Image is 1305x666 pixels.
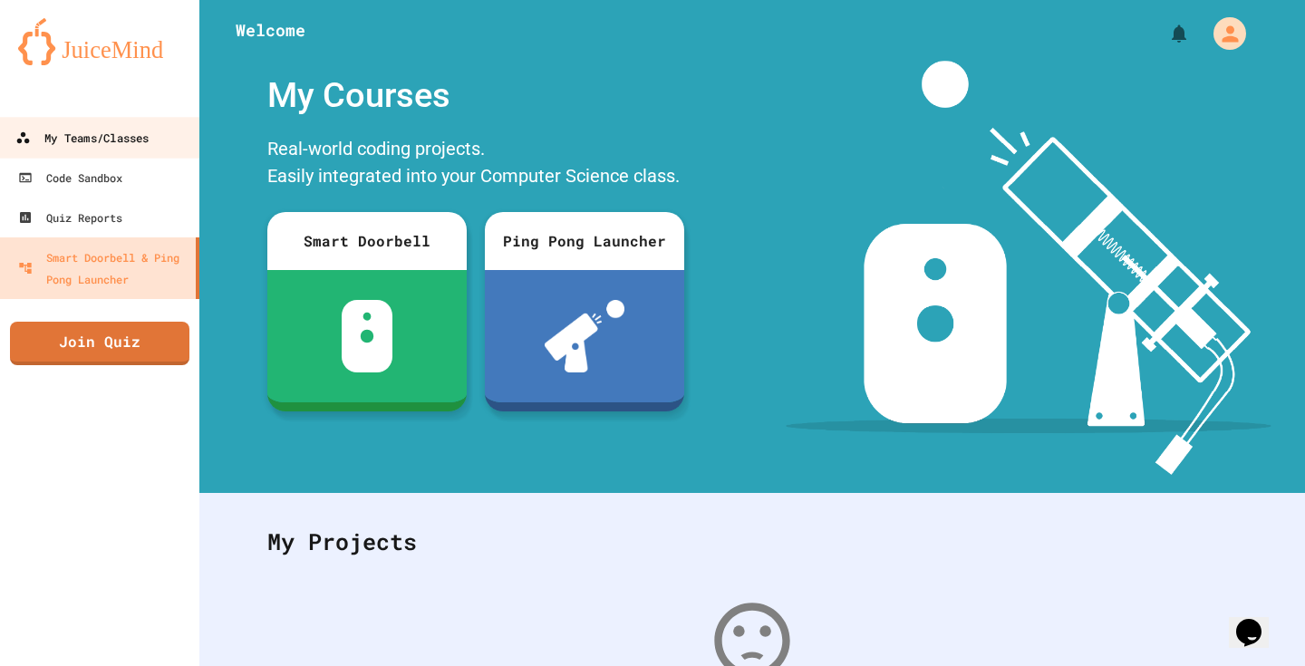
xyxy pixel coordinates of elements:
div: Ping Pong Launcher [485,212,684,270]
a: Join Quiz [10,322,189,365]
div: Real-world coding projects. Easily integrated into your Computer Science class. [258,130,693,198]
div: My Notifications [1135,18,1194,49]
div: My Teams/Classes [15,127,149,150]
img: sdb-white.svg [342,300,393,372]
div: Smart Doorbell & Ping Pong Launcher [18,246,188,290]
img: banner-image-my-projects.png [786,61,1271,475]
div: My Account [1194,13,1251,54]
div: My Projects [249,507,1255,577]
div: My Courses [258,61,693,130]
iframe: chat widget [1229,594,1287,648]
div: Smart Doorbell [267,212,467,270]
img: logo-orange.svg [18,18,181,65]
div: Quiz Reports [18,207,122,228]
img: ppl-with-ball.png [545,300,625,372]
div: Code Sandbox [18,167,122,188]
